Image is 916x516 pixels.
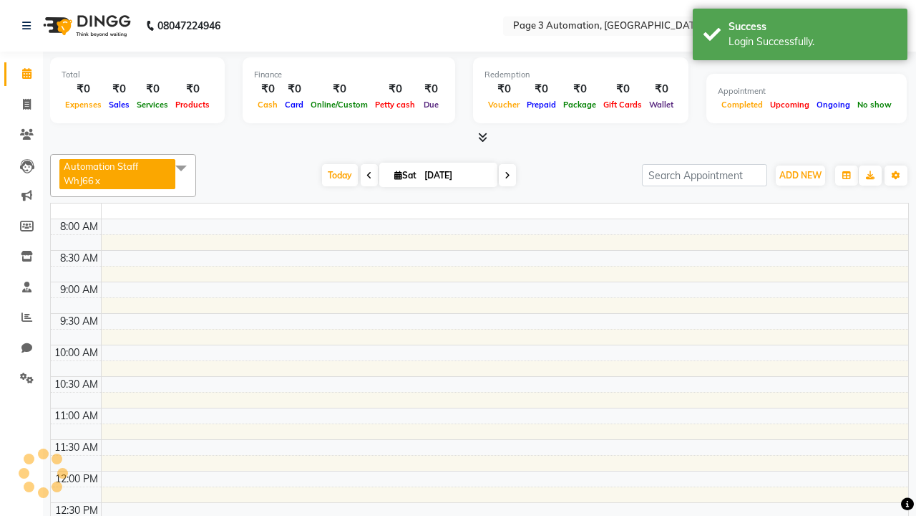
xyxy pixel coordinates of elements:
div: 10:00 AM [52,345,101,360]
div: 12:00 PM [52,472,101,487]
div: ₹0 [645,81,677,97]
div: ₹0 [419,81,444,97]
span: Sales [105,100,133,110]
span: Package [560,100,600,110]
div: 11:30 AM [52,440,101,455]
span: Cash [254,100,281,110]
span: ADD NEW [779,170,822,181]
span: Ongoing [813,100,854,110]
div: 9:30 AM [57,314,101,329]
div: ₹0 [172,81,213,97]
span: Gift Cards [600,100,645,110]
div: ₹0 [371,81,419,97]
span: Prepaid [523,100,560,110]
span: Sat [391,170,420,181]
span: Services [133,100,172,110]
span: Card [281,100,307,110]
a: x [94,175,100,186]
span: Petty cash [371,100,419,110]
div: 11:00 AM [52,408,101,424]
span: Expenses [62,100,105,110]
span: Due [420,100,442,110]
div: 10:30 AM [52,377,101,392]
div: ₹0 [62,81,105,97]
input: Search Appointment [642,164,767,186]
div: Finance [254,69,444,81]
div: ₹0 [600,81,645,97]
input: 2025-10-04 [420,165,492,186]
b: 08047224946 [157,6,220,46]
div: ₹0 [560,81,600,97]
div: ₹0 [254,81,281,97]
div: 9:00 AM [57,282,101,297]
span: Wallet [645,100,677,110]
div: 8:30 AM [57,251,101,266]
span: Online/Custom [307,100,371,110]
span: Automation Staff WhJ66 [64,161,138,186]
span: Completed [718,100,766,110]
span: Voucher [484,100,523,110]
div: ₹0 [484,81,523,97]
span: Upcoming [766,100,813,110]
span: Products [172,100,213,110]
div: ₹0 [281,81,307,97]
span: No show [854,100,895,110]
span: Today [322,164,358,186]
div: ₹0 [307,81,371,97]
div: Appointment [718,85,895,97]
div: 8:00 AM [57,219,101,234]
div: ₹0 [105,81,133,97]
div: ₹0 [523,81,560,97]
button: ADD NEW [776,166,825,186]
img: logo [36,6,135,46]
div: Success [729,19,897,34]
div: Login Successfully. [729,34,897,49]
div: ₹0 [133,81,172,97]
div: Total [62,69,213,81]
div: Redemption [484,69,677,81]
